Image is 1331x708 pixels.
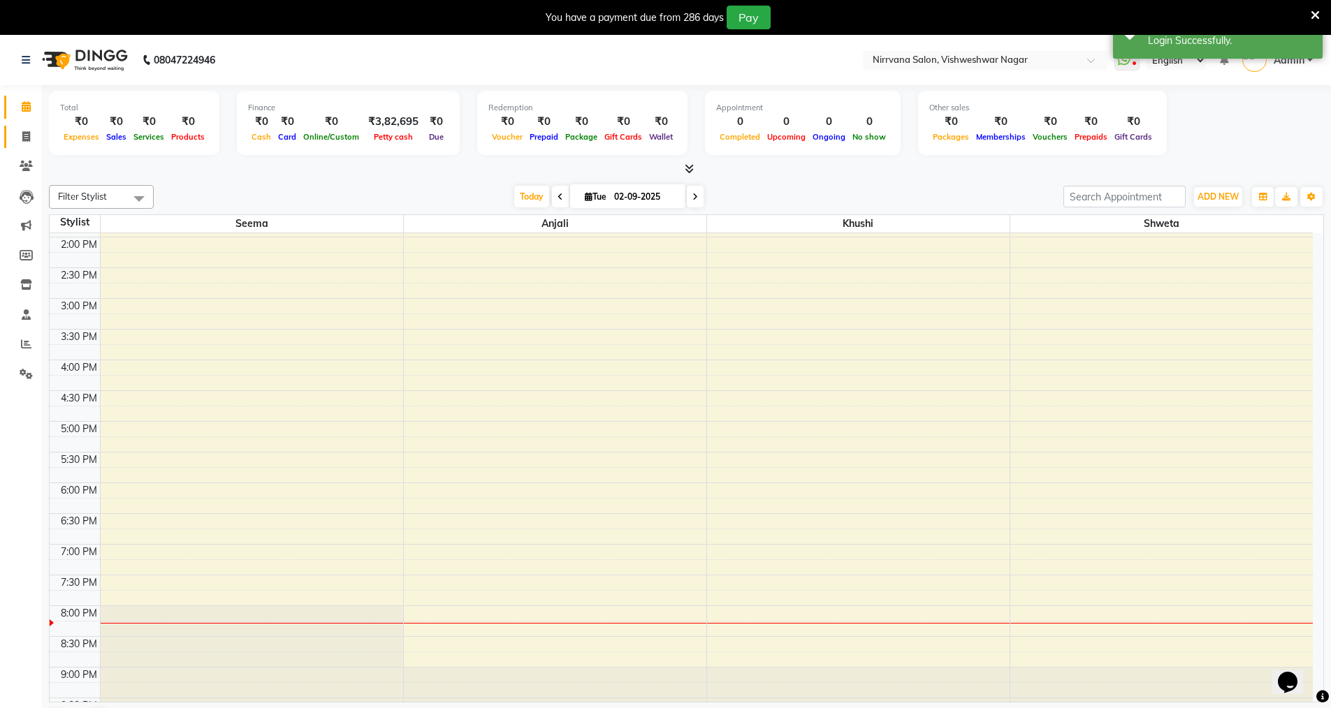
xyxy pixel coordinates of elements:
span: No show [849,132,889,142]
span: Prepaid [526,132,562,142]
span: Admin [1274,53,1304,68]
div: ₹0 [1029,114,1071,130]
div: Redemption [488,102,676,114]
div: Finance [248,102,449,114]
span: Card [275,132,300,142]
div: ₹0 [248,114,275,130]
button: Pay [727,6,771,29]
div: 0 [849,114,889,130]
div: ₹0 [103,114,130,130]
span: Prepaids [1071,132,1111,142]
span: Gift Cards [601,132,646,142]
span: Package [562,132,601,142]
div: 2:30 PM [58,268,100,283]
span: Petty cash [370,132,416,142]
span: Seema [101,215,403,233]
div: ₹0 [130,114,168,130]
img: Admin [1242,47,1267,72]
div: ₹0 [562,114,601,130]
input: 2025-09-02 [610,186,680,207]
div: ₹0 [168,114,208,130]
div: ₹3,82,695 [363,114,424,130]
div: 0 [716,114,764,130]
div: 0 [809,114,849,130]
div: ₹0 [973,114,1029,130]
div: ₹0 [60,114,103,130]
div: 5:00 PM [58,422,100,436]
div: 7:00 PM [58,545,100,559]
div: 4:00 PM [58,360,100,375]
div: 3:00 PM [58,299,100,314]
div: ₹0 [601,114,646,130]
div: Other sales [929,102,1156,114]
span: Memberships [973,132,1029,142]
span: Ongoing [809,132,849,142]
div: ₹0 [275,114,300,130]
div: Appointment [716,102,889,114]
div: ₹0 [300,114,363,130]
button: ADD NEW [1194,187,1242,207]
span: Cash [248,132,275,142]
div: 7:30 PM [58,575,100,590]
span: Online/Custom [300,132,363,142]
b: 08047224946 [154,40,215,80]
span: Filter Stylist [58,191,107,202]
div: Login Successfully. [1148,34,1312,48]
div: ₹0 [929,114,973,130]
div: ₹0 [424,114,449,130]
span: Shweta [1010,215,1314,233]
span: Services [130,132,168,142]
div: ₹0 [646,114,676,130]
div: ₹0 [1071,114,1111,130]
div: 8:30 PM [58,637,100,651]
span: Tue [581,191,610,202]
div: 2:00 PM [58,237,100,252]
div: Total [60,102,208,114]
span: Sales [103,132,130,142]
span: Gift Cards [1111,132,1156,142]
div: ₹0 [488,114,526,130]
span: Wallet [646,132,676,142]
div: You have a payment due from 286 days [546,10,724,25]
span: Packages [929,132,973,142]
img: logo [36,40,131,80]
span: Voucher [488,132,526,142]
div: 8:00 PM [58,606,100,621]
div: 0 [764,114,809,130]
input: Search Appointment [1063,186,1186,207]
div: 5:30 PM [58,452,100,467]
span: Products [168,132,208,142]
span: Completed [716,132,764,142]
div: ₹0 [1111,114,1156,130]
span: Vouchers [1029,132,1071,142]
div: 4:30 PM [58,391,100,406]
span: Today [514,186,549,207]
div: 3:30 PM [58,330,100,344]
span: Anjali [404,215,706,233]
span: Khushi [707,215,1010,233]
span: Expenses [60,132,103,142]
iframe: chat widget [1272,652,1317,694]
span: Due [426,132,447,142]
div: 9:00 PM [58,668,100,682]
span: Upcoming [764,132,809,142]
div: ₹0 [526,114,562,130]
div: 6:00 PM [58,483,100,498]
span: ADD NEW [1198,191,1239,202]
div: 6:30 PM [58,514,100,529]
div: Stylist [50,215,100,230]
